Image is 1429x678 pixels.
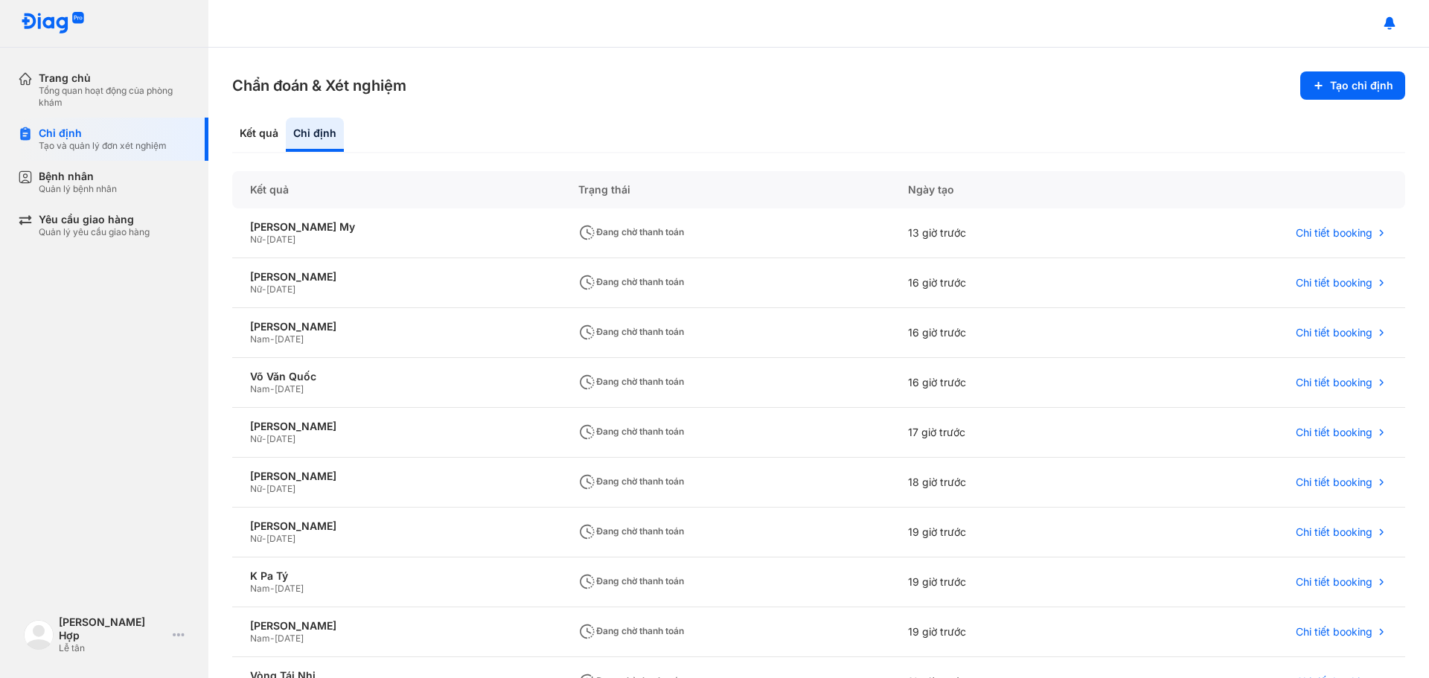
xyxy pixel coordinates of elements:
span: Chi tiết booking [1296,426,1372,439]
span: - [262,234,266,245]
div: Võ Văn Quốc [250,370,543,383]
span: Nữ [250,284,262,295]
div: Yêu cầu giao hàng [39,213,150,226]
div: 17 giờ trước [890,408,1109,458]
span: Đang chờ thanh toán [578,575,684,586]
span: Đang chờ thanh toán [578,376,684,387]
span: Nữ [250,533,262,544]
div: [PERSON_NAME] [250,270,543,284]
span: Đang chờ thanh toán [578,226,684,237]
span: Chi tiết booking [1296,376,1372,389]
div: 18 giờ trước [890,458,1109,508]
div: Quản lý bệnh nhân [39,183,117,195]
div: Chỉ định [39,127,167,140]
span: [DATE] [275,383,304,394]
div: Trang chủ [39,71,191,85]
div: Trạng thái [560,171,890,208]
span: Nữ [250,483,262,494]
span: Chi tiết booking [1296,476,1372,489]
span: Chi tiết booking [1296,525,1372,539]
span: [DATE] [266,433,295,444]
div: 19 giờ trước [890,557,1109,607]
div: [PERSON_NAME] [250,320,543,333]
span: Nữ [250,234,262,245]
span: Chi tiết booking [1296,226,1372,240]
div: [PERSON_NAME] My [250,220,543,234]
span: - [270,333,275,345]
div: 16 giờ trước [890,308,1109,358]
div: Bệnh nhân [39,170,117,183]
span: - [270,383,275,394]
span: Đang chờ thanh toán [578,476,684,487]
span: Chi tiết booking [1296,625,1372,639]
span: Nam [250,383,270,394]
div: 13 giờ trước [890,208,1109,258]
div: Lễ tân [59,642,167,654]
span: [DATE] [266,234,295,245]
div: 19 giờ trước [890,607,1109,657]
div: 19 giờ trước [890,508,1109,557]
span: Đang chờ thanh toán [578,326,684,337]
span: [DATE] [266,284,295,295]
div: [PERSON_NAME] [250,519,543,533]
span: - [270,583,275,594]
span: Nữ [250,433,262,444]
span: Nam [250,583,270,594]
span: Đang chờ thanh toán [578,525,684,537]
button: Tạo chỉ định [1300,71,1405,100]
span: [DATE] [275,583,304,594]
img: logo [21,12,85,35]
span: - [262,433,266,444]
div: [PERSON_NAME] [250,420,543,433]
span: - [270,633,275,644]
span: Chi tiết booking [1296,326,1372,339]
span: - [262,284,266,295]
div: Ngày tạo [890,171,1109,208]
span: [DATE] [266,533,295,544]
span: [DATE] [275,633,304,644]
span: [DATE] [266,483,295,494]
div: 16 giờ trước [890,258,1109,308]
div: Tạo và quản lý đơn xét nghiệm [39,140,167,152]
div: [PERSON_NAME] Hợp [59,615,167,642]
span: [DATE] [275,333,304,345]
div: Kết quả [232,171,560,208]
div: Kết quả [232,118,286,152]
span: Đang chờ thanh toán [578,276,684,287]
div: Chỉ định [286,118,344,152]
span: Chi tiết booking [1296,575,1372,589]
span: - [262,483,266,494]
img: logo [24,620,54,650]
div: [PERSON_NAME] [250,619,543,633]
span: Đang chờ thanh toán [578,625,684,636]
span: Nam [250,633,270,644]
h3: Chẩn đoán & Xét nghiệm [232,75,406,96]
span: Nam [250,333,270,345]
div: Tổng quan hoạt động của phòng khám [39,85,191,109]
span: Đang chờ thanh toán [578,426,684,437]
div: K Pa Tý [250,569,543,583]
div: [PERSON_NAME] [250,470,543,483]
div: Quản lý yêu cầu giao hàng [39,226,150,238]
div: 16 giờ trước [890,358,1109,408]
span: - [262,533,266,544]
span: Chi tiết booking [1296,276,1372,290]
